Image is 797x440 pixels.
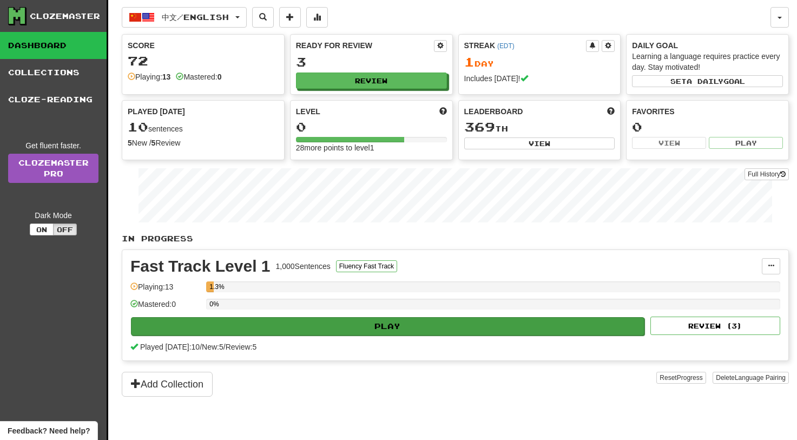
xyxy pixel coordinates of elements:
[464,73,615,84] div: Includes [DATE]!
[296,73,447,89] button: Review
[252,7,274,28] button: Search sentences
[607,106,615,117] span: This week in points, UTC
[296,120,447,134] div: 0
[296,40,434,51] div: Ready for Review
[439,106,447,117] span: Score more points to level up
[8,210,98,221] div: Dark Mode
[296,55,447,69] div: 3
[152,139,156,147] strong: 5
[745,168,789,180] button: Full History
[632,51,783,73] div: Learning a language requires practice every day. Stay motivated!
[128,40,279,51] div: Score
[677,374,703,382] span: Progress
[30,11,100,22] div: Clozemaster
[162,12,229,22] span: 中文 / English
[128,106,185,117] span: Played [DATE]
[464,106,523,117] span: Leaderboard
[202,343,223,351] span: New: 5
[122,7,247,28] button: 中文/English
[713,372,789,384] button: DeleteLanguage Pairing
[209,281,214,292] div: 1.3%
[128,119,148,134] span: 10
[128,137,279,148] div: New / Review
[632,120,783,134] div: 0
[656,372,706,384] button: ResetProgress
[464,40,587,51] div: Streak
[632,75,783,87] button: Seta dailygoal
[128,71,170,82] div: Playing:
[687,77,723,85] span: a daily
[464,137,615,149] button: View
[122,372,213,397] button: Add Collection
[709,137,783,149] button: Play
[464,54,475,69] span: 1
[276,261,331,272] div: 1,000 Sentences
[223,343,226,351] span: /
[464,119,495,134] span: 369
[176,71,221,82] div: Mastered:
[632,40,783,51] div: Daily Goal
[218,73,222,81] strong: 0
[735,374,786,382] span: Language Pairing
[128,120,279,134] div: sentences
[8,425,90,436] span: Open feedback widget
[279,7,301,28] button: Add sentence to collection
[130,281,201,299] div: Playing: 13
[296,142,447,153] div: 28 more points to level 1
[8,154,98,183] a: ClozemasterPro
[128,54,279,68] div: 72
[632,106,783,117] div: Favorites
[650,317,780,335] button: Review (3)
[140,343,200,351] span: Played [DATE]: 10
[336,260,397,272] button: Fluency Fast Track
[464,55,615,69] div: Day
[226,343,257,351] span: Review: 5
[122,233,789,244] p: In Progress
[632,137,706,149] button: View
[497,42,515,50] a: (EDT)
[130,258,271,274] div: Fast Track Level 1
[130,299,201,317] div: Mastered: 0
[131,317,644,336] button: Play
[8,140,98,151] div: Get fluent faster.
[464,120,615,134] div: th
[53,224,77,235] button: Off
[296,106,320,117] span: Level
[200,343,202,351] span: /
[162,73,171,81] strong: 13
[30,224,54,235] button: On
[128,139,132,147] strong: 5
[306,7,328,28] button: More stats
